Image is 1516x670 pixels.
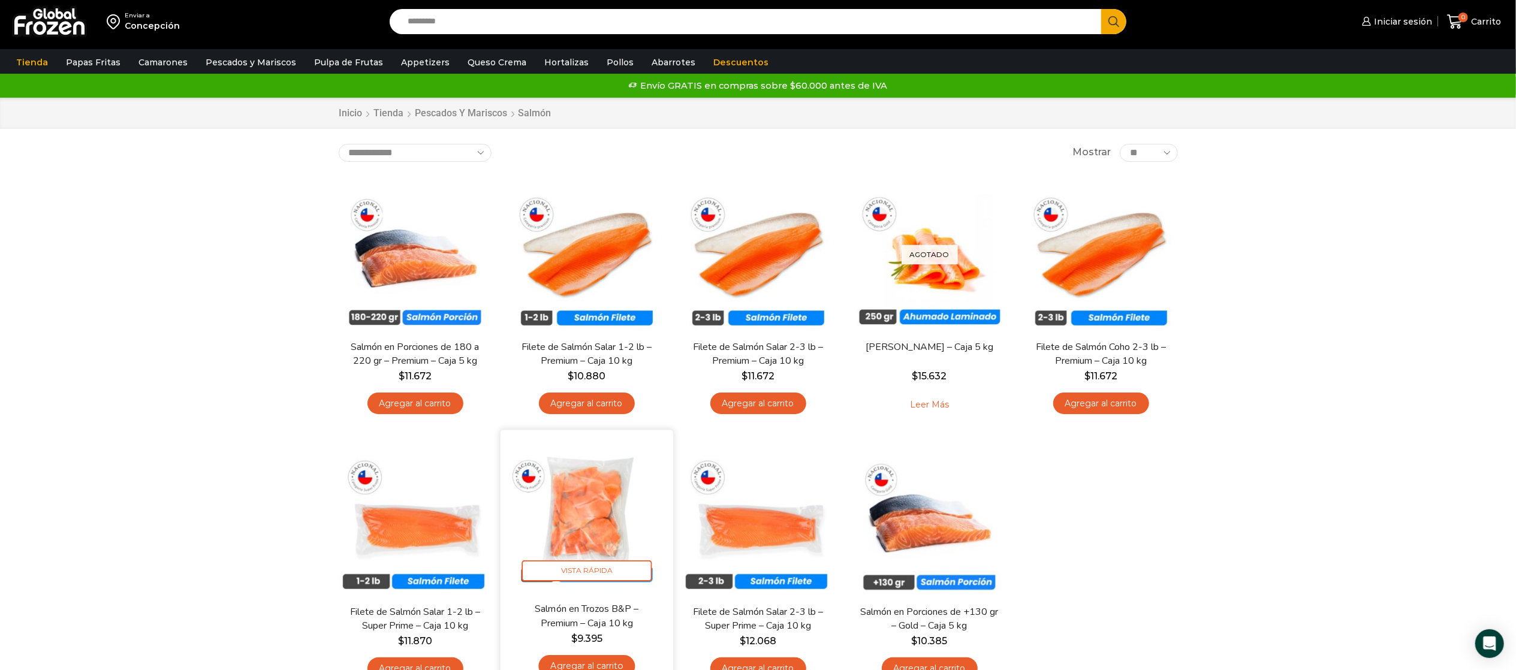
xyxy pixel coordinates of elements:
[568,370,605,382] bdi: 10.880
[1084,370,1117,382] bdi: 11.672
[740,635,776,647] bdi: 12.068
[912,635,948,647] bdi: 10.385
[601,51,640,74] a: Pollos
[339,144,492,162] select: Pedido de la tienda
[742,370,748,382] span: $
[740,635,746,647] span: $
[200,51,302,74] a: Pescados y Mariscos
[1475,629,1504,658] div: Open Intercom Messenger
[339,107,551,120] nav: Breadcrumb
[367,393,463,415] a: Agregar al carrito: “Salmón en Porciones de 180 a 220 gr - Premium - Caja 5 kg”
[132,51,194,74] a: Camarones
[1101,9,1126,34] button: Search button
[346,605,484,633] a: Filete de Salmón Salar 1-2 lb – Super Prime – Caja 10 kg
[415,107,508,120] a: Pescados y Mariscos
[891,393,968,418] a: Leé más sobre “Salmón Ahumado Laminado - Caja 5 kg”
[10,51,54,74] a: Tienda
[860,340,998,354] a: [PERSON_NAME] – Caja 5 kg
[346,340,484,368] a: Salmón en Porciones de 180 a 220 gr – Premium – Caja 5 kg
[1084,370,1090,382] span: $
[646,51,701,74] a: Abarrotes
[398,635,404,647] span: $
[1053,393,1149,415] a: Agregar al carrito: “Filete de Salmón Coho 2-3 lb - Premium - Caja 10 kg”
[517,340,655,368] a: Filete de Salmón Salar 1-2 lb – Premium – Caja 10 kg
[125,11,180,20] div: Enviar a
[902,245,958,264] p: Agotado
[539,393,635,415] a: Agregar al carrito: “Filete de Salmón Salar 1-2 lb – Premium - Caja 10 kg”
[462,51,532,74] a: Queso Crema
[339,107,363,120] a: Inicio
[1468,16,1501,28] span: Carrito
[398,635,432,647] bdi: 11.870
[912,635,918,647] span: $
[1458,13,1468,22] span: 0
[373,107,405,120] a: Tienda
[308,51,389,74] a: Pulpa de Frutas
[571,633,577,644] span: $
[707,51,774,74] a: Descuentos
[860,605,998,633] a: Salmón en Porciones de +130 gr – Gold – Caja 5 kg
[522,560,652,581] span: Vista Rápida
[568,370,574,382] span: $
[399,370,432,382] bdi: 11.672
[395,51,456,74] a: Appetizers
[710,393,806,415] a: Agregar al carrito: “Filete de Salmón Salar 2-3 lb - Premium - Caja 10 kg”
[912,370,918,382] span: $
[689,340,827,368] a: Filete de Salmón Salar 2-3 lb – Premium – Caja 10 kg
[399,370,405,382] span: $
[571,633,602,644] bdi: 9.395
[1072,146,1111,159] span: Mostrar
[60,51,126,74] a: Papas Fritas
[1359,10,1432,34] a: Iniciar sesión
[107,11,125,32] img: address-field-icon.svg
[519,107,551,119] h1: Salmón
[742,370,774,382] bdi: 11.672
[1032,340,1170,368] a: Filete de Salmón Coho 2-3 lb – Premium – Caja 10 kg
[517,602,656,630] a: Salmón en Trozos B&P – Premium – Caja 10 kg
[1444,8,1504,36] a: 0 Carrito
[912,370,947,382] bdi: 15.632
[689,605,827,633] a: Filete de Salmón Salar 2-3 lb – Super Prime – Caja 10 kg
[1371,16,1432,28] span: Iniciar sesión
[125,20,180,32] div: Concepción
[538,51,595,74] a: Hortalizas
